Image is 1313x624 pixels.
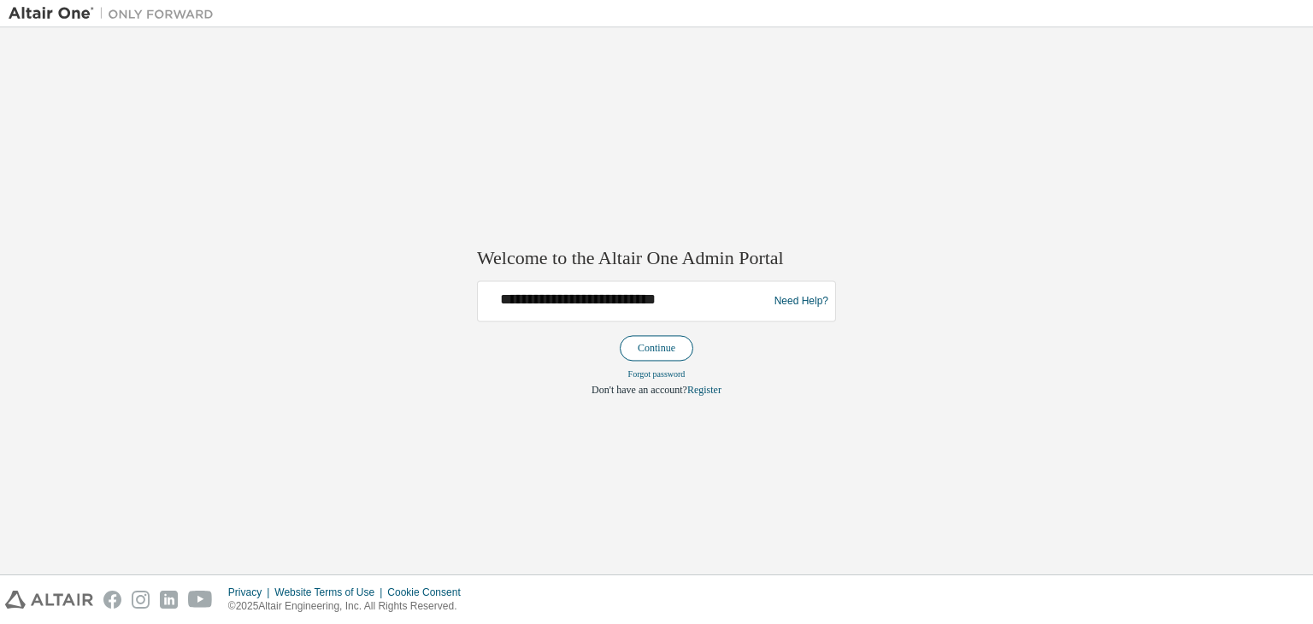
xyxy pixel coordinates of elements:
img: instagram.svg [132,591,150,609]
h2: Welcome to the Altair One Admin Portal [477,246,836,270]
div: Website Terms of Use [274,586,387,599]
img: Altair One [9,5,222,22]
a: Forgot password [628,370,686,380]
a: Register [687,385,721,397]
span: Don't have an account? [592,385,687,397]
div: Privacy [228,586,274,599]
a: Need Help? [774,301,828,302]
button: Continue [620,336,693,362]
img: youtube.svg [188,591,213,609]
img: facebook.svg [103,591,121,609]
p: © 2025 Altair Engineering, Inc. All Rights Reserved. [228,599,471,614]
img: altair_logo.svg [5,591,93,609]
div: Cookie Consent [387,586,470,599]
img: linkedin.svg [160,591,178,609]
